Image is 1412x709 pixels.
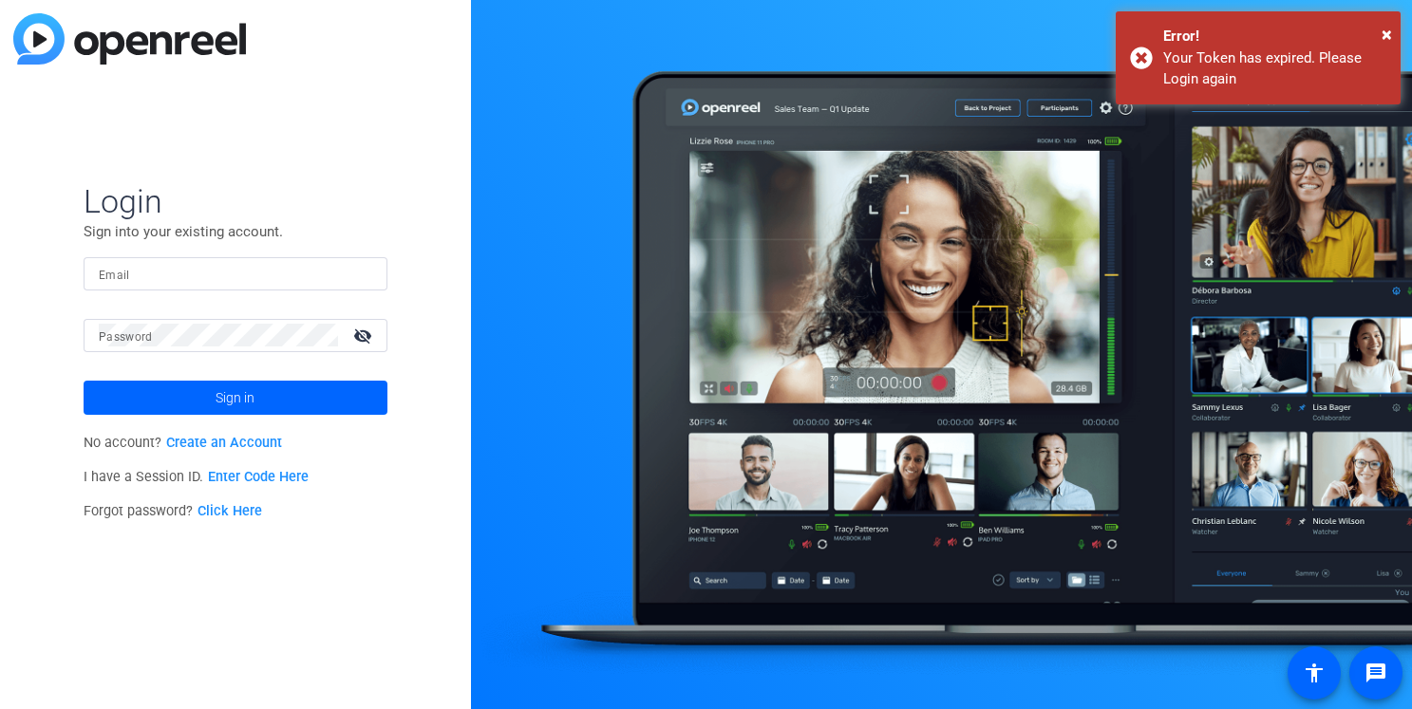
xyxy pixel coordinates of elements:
div: Your Token has expired. Please Login again [1163,47,1386,90]
div: Error! [1163,26,1386,47]
button: Sign in [84,381,387,415]
span: I have a Session ID. [84,469,309,485]
span: × [1382,23,1392,46]
mat-icon: visibility_off [342,322,387,349]
img: blue-gradient.svg [13,13,246,65]
span: Sign in [216,374,254,421]
span: No account? [84,435,282,451]
mat-icon: message [1365,662,1387,684]
input: Enter Email Address [99,262,372,285]
button: Close [1382,20,1392,48]
a: Create an Account [166,435,282,451]
mat-label: Email [99,269,130,282]
a: Click Here [198,503,262,519]
mat-label: Password [99,330,153,344]
span: Forgot password? [84,503,262,519]
p: Sign into your existing account. [84,221,387,242]
span: Login [84,181,387,221]
a: Enter Code Here [208,469,309,485]
mat-icon: accessibility [1303,662,1326,684]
